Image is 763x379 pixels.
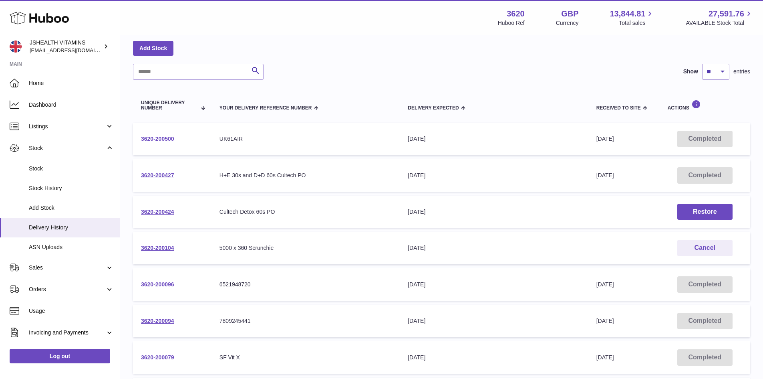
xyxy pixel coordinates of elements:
[133,41,173,55] a: Add Stock
[219,135,392,143] div: UK61AIR
[408,208,580,216] div: [DATE]
[219,354,392,361] div: SF Vit X
[408,354,580,361] div: [DATE]
[683,68,698,75] label: Show
[10,41,22,53] img: internalAdmin-3620@internal.huboo.com
[408,244,580,252] div: [DATE]
[610,8,654,27] a: 13,844.81 Total sales
[596,318,614,324] span: [DATE]
[29,243,114,251] span: ASN Uploads
[29,329,105,336] span: Invoicing and Payments
[498,19,525,27] div: Huboo Ref
[507,8,525,19] strong: 3620
[29,204,114,212] span: Add Stock
[219,172,392,179] div: H+E 30s and D+D 60s Cultech PO
[408,105,459,111] span: Delivery Expected
[29,79,114,87] span: Home
[408,317,580,325] div: [DATE]
[29,101,114,109] span: Dashboard
[686,8,753,27] a: 27,591.76 AVAILABLE Stock Total
[219,281,392,288] div: 6521948720
[668,100,742,111] div: Actions
[10,349,110,363] a: Log out
[29,286,105,293] span: Orders
[29,144,105,152] span: Stock
[29,224,114,231] span: Delivery History
[709,8,744,19] span: 27,591.76
[596,281,614,288] span: [DATE]
[141,209,174,215] a: 3620-200424
[677,240,733,256] button: Cancel
[141,136,174,142] a: 3620-200500
[677,204,733,220] button: Restore
[29,184,114,192] span: Stock History
[219,244,392,252] div: 5000 x 360 Scrunchie
[141,100,196,111] span: Unique Delivery Number
[141,245,174,251] a: 3620-200104
[596,172,614,178] span: [DATE]
[219,105,312,111] span: Your Delivery Reference Number
[686,19,753,27] span: AVAILABLE Stock Total
[596,136,614,142] span: [DATE]
[219,208,392,216] div: Cultech Detox 60s PO
[29,264,105,272] span: Sales
[596,354,614,361] span: [DATE]
[30,39,102,54] div: JSHEALTH VITAMINS
[219,317,392,325] div: 7809245441
[408,172,580,179] div: [DATE]
[29,165,114,172] span: Stock
[733,68,750,75] span: entries
[141,172,174,178] a: 3620-200427
[141,318,174,324] a: 3620-200094
[561,8,578,19] strong: GBP
[141,354,174,361] a: 3620-200079
[610,8,645,19] span: 13,844.81
[619,19,654,27] span: Total sales
[596,105,641,111] span: Received to Site
[29,123,105,130] span: Listings
[408,135,580,143] div: [DATE]
[556,19,579,27] div: Currency
[141,281,174,288] a: 3620-200096
[30,47,118,53] span: [EMAIL_ADDRESS][DOMAIN_NAME]
[29,307,114,315] span: Usage
[408,281,580,288] div: [DATE]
